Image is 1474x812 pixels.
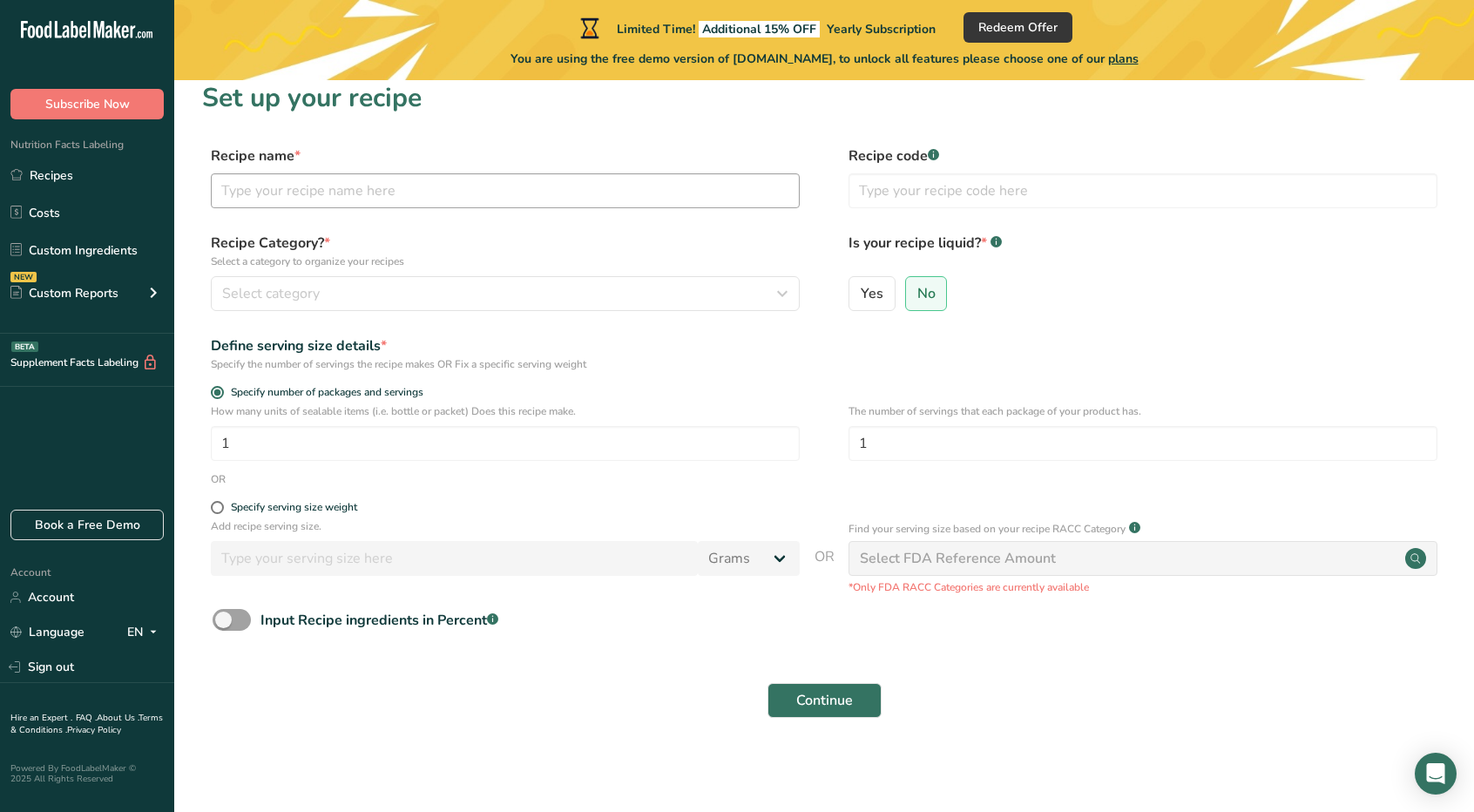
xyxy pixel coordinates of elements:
[861,285,883,302] span: Yes
[827,21,936,37] span: Yearly Subscription
[211,254,800,269] p: Select a category to organize your recipes
[849,233,1437,269] label: Is your recipe liquid?
[796,690,853,711] span: Continue
[10,89,164,119] button: Subscribe Now
[224,386,423,399] span: Specify number of packages and servings
[1108,51,1139,67] span: plans
[260,610,498,631] div: Input Recipe ingredients in Percent
[10,272,37,282] div: NEW
[10,510,164,540] a: Book a Free Demo
[10,712,163,736] a: Terms & Conditions .
[10,284,118,302] div: Custom Reports
[211,335,800,356] div: Define serving size details
[849,145,1437,166] label: Recipe code
[964,12,1072,43] button: Redeem Offer
[45,95,130,113] span: Subscribe Now
[978,18,1058,37] span: Redeem Offer
[1415,753,1457,795] div: Open Intercom Messenger
[211,356,800,372] div: Specify the number of servings the recipe makes OR Fix a specific serving weight
[211,471,226,487] div: OR
[211,541,698,576] input: Type your serving size here
[231,501,357,514] div: Specify serving size weight
[849,403,1437,419] p: The number of servings that each package of your product has.
[10,763,164,784] div: Powered By FoodLabelMaker © 2025 All Rights Reserved
[699,21,820,37] span: Additional 15% OFF
[211,173,800,208] input: Type your recipe name here
[211,233,800,269] label: Recipe Category?
[211,403,800,419] p: How many units of sealable items (i.e. bottle or packet) Does this recipe make.
[10,617,85,647] a: Language
[211,145,800,166] label: Recipe name
[211,276,800,311] button: Select category
[127,622,164,643] div: EN
[849,173,1437,208] input: Type your recipe code here
[202,78,1446,118] h1: Set up your recipe
[767,683,882,718] button: Continue
[815,546,835,595] span: OR
[849,521,1126,537] p: Find your serving size based on your recipe RACC Category
[10,712,72,724] a: Hire an Expert .
[860,548,1056,569] div: Select FDA Reference Amount
[11,342,38,352] div: BETA
[97,712,139,724] a: About Us .
[76,712,97,724] a: FAQ .
[67,724,121,736] a: Privacy Policy
[510,50,1139,68] span: You are using the free demo version of [DOMAIN_NAME], to unlock all features please choose one of...
[577,17,936,38] div: Limited Time!
[849,579,1437,595] p: *Only FDA RACC Categories are currently available
[917,285,936,302] span: No
[211,518,800,534] p: Add recipe serving size.
[222,283,320,304] span: Select category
